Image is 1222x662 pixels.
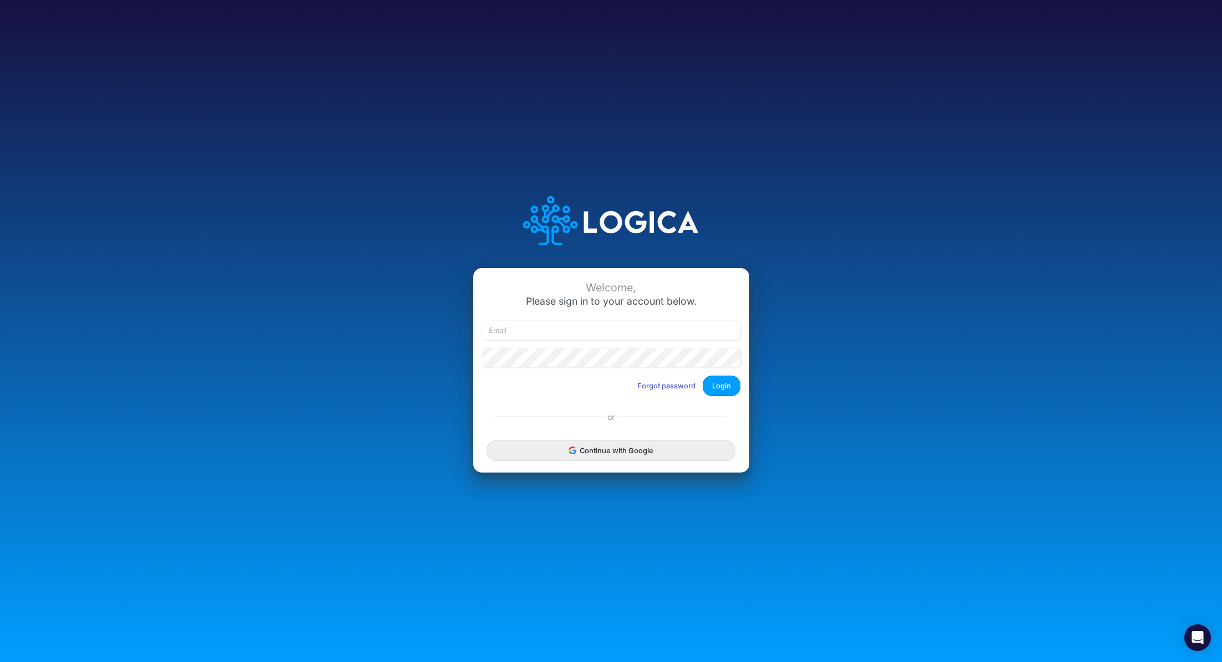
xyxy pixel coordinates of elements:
button: Forgot password [630,377,703,395]
span: Please sign in to your account below. [526,295,697,307]
button: Login [703,376,740,396]
button: Continue with Google [487,440,735,461]
div: Open Intercom Messenger [1184,624,1211,651]
input: Email [482,321,740,340]
div: Welcome, [482,281,740,294]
